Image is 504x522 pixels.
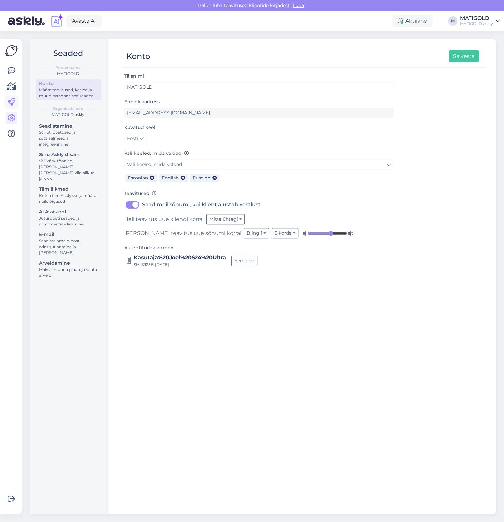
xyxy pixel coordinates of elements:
div: Konto [39,80,98,87]
a: ArveldamineMaksa, muuda plaani ja vaata arveid [36,259,101,279]
button: Mitte ühtegi [206,214,245,224]
div: Aktiivne [392,15,432,27]
div: Konto [126,50,150,62]
a: TiimiliikmedKutsu tiim Askly'sse ja määra neile õigused [36,185,101,205]
button: 5 korda [272,228,299,238]
div: E-mail [39,231,98,238]
a: KontoMäära teavitused, keeled ja muud personaalsed seaded [36,79,101,100]
a: Sinu Askly disainVali värv, tööajad, [PERSON_NAME], [PERSON_NAME] kiirvalikud ja KKK [36,150,101,183]
label: E-maili aadress [124,98,160,105]
div: Määra teavitused, keeled ja muud personaalsed seaded [39,87,98,99]
div: AI Assistent [39,208,98,215]
div: Vali värv, tööajad, [PERSON_NAME], [PERSON_NAME] kiirvalikud ja KKK [39,158,98,182]
label: Vali keeled, mida valdad [124,150,189,157]
span: Vali keeled, mida valdad [127,161,182,167]
button: Salvesta [449,50,479,62]
div: MATIGOLD askly [35,112,101,118]
div: MATIGOLD [35,71,101,77]
img: Askly Logo [5,44,18,57]
div: Kasutaja%20Joel%20S24%20Ultra [134,254,226,262]
label: Täisnimi [124,73,144,80]
a: Avasta AI [66,15,102,27]
input: Sisesta nimi [124,82,394,92]
input: Sisesta e-maili aadress [124,108,394,118]
div: Kutsu tiim Askly'sse ja määra neile õigused [39,193,98,204]
div: MATIGOLD [460,16,493,21]
div: Script, õpetused ja sotsiaalmeedia integreerimine [39,130,98,147]
div: Seadistamine [39,123,98,130]
span: Estonian [128,175,148,181]
span: Luba [291,2,306,8]
div: Sinu Askly disain [39,151,98,158]
button: Eemalda [231,256,257,266]
label: Teavitused [124,190,157,197]
div: Maksa, muuda plaani ja vaata arveid [39,267,98,278]
button: Bling 1 [244,228,269,238]
label: Saad meilisõnumi, kui klient alustab vestlust [142,200,261,210]
div: SM-S928B • [DATE] [134,262,226,268]
a: SeadistamineScript, õpetused ja sotsiaalmeedia integreerimine [36,122,101,148]
div: Heli teavitus uue kliendi korral [124,214,394,224]
div: Seadista oma e-posti edasisuunamine ja [PERSON_NAME] [39,238,98,256]
a: MATIGOLDMATIGOLD askly [460,16,500,26]
label: Autentitud seadmed [124,244,174,251]
div: Arveldamine [39,260,98,267]
span: Russian [193,175,210,181]
a: Eesti [124,133,147,144]
a: Vali keeled, mida valdad [124,159,394,170]
h2: Seaded [35,47,101,59]
b: Personaalne [55,65,81,71]
b: Organisatsioon [53,106,83,112]
label: Kuvatud keel [124,124,155,131]
div: [PERSON_NAME] teavitus uue sõnumi korral [124,228,394,238]
img: explore-ai [50,14,64,28]
div: MATIGOLD askly [460,21,493,26]
div: Juturoboti seaded ja dokumentide lisamine [39,215,98,227]
a: E-mailSeadista oma e-posti edasisuunamine ja [PERSON_NAME] [36,230,101,257]
span: English [162,175,179,181]
span: Eesti [127,135,138,142]
div: Tiimiliikmed [39,186,98,193]
a: AI AssistentJuturoboti seaded ja dokumentide lisamine [36,207,101,228]
div: M [448,16,457,26]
